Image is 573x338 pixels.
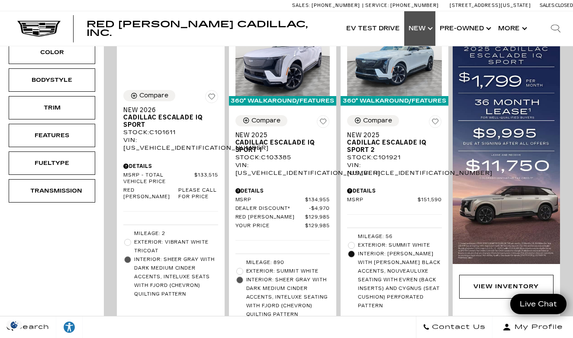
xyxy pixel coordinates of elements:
[347,154,442,161] div: Stock : C101921
[235,206,330,212] a: Dealer Discount* $4,970
[123,106,218,129] a: New 2026Cadillac ESCALADE IQ Sport
[205,90,218,106] button: Save Vehicle
[317,115,330,132] button: Save Vehicle
[30,75,74,85] div: Bodystyle
[515,299,561,309] span: Live Chat
[235,161,330,177] div: VIN: [US_VEHICLE_IDENTIFICATION_NUMBER]
[347,115,399,126] button: Compare Vehicle
[235,214,306,221] span: Red [PERSON_NAME]
[347,187,442,195] div: Pricing Details - New 2025 Cadillac ESCALADE IQ Sport 2
[123,114,212,129] span: Cadillac ESCALADE IQ Sport
[347,197,442,203] a: MSRP $151,590
[305,214,330,221] span: $129,985
[473,282,539,291] div: View Inventory
[305,197,330,203] span: $134,955
[235,223,330,229] a: Your Price $129,985
[56,316,83,338] a: Explore your accessibility options
[235,154,330,161] div: Stock : C103385
[123,106,212,114] span: New 2026
[251,117,280,125] div: Compare
[430,321,486,333] span: Contact Us
[493,316,573,338] button: Open user profile menu
[30,158,74,168] div: Fueltype
[309,206,330,212] span: $4,970
[347,197,418,203] span: MSRP
[9,179,95,203] div: TransmissionTransmission
[292,3,310,8] span: Sales:
[347,25,442,96] img: 2025 Cadillac ESCALADE IQ Sport 2
[194,172,218,185] span: $133,515
[123,229,218,238] li: Mileage: 2
[435,11,494,46] a: Pre-Owned
[9,151,95,175] div: FueltypeFueltype
[134,238,218,255] span: Exterior: Vibrant White Tricoat
[347,132,435,139] span: New 2025
[510,294,567,314] a: Live Chat
[358,241,442,250] span: Exterior: Summit White
[305,223,330,229] span: $129,985
[429,115,442,132] button: Save Vehicle
[538,11,573,46] div: Search
[358,250,442,310] span: Interior: [PERSON_NAME] with [PERSON_NAME] Black accents, Nouveauluxe seating with Evren (back in...
[235,258,330,267] li: Mileage: 890
[235,197,330,203] a: MSRP $134,955
[235,223,306,229] span: Your Price
[123,129,218,136] div: Stock : C101611
[362,3,441,8] a: Service: [PHONE_NUMBER]
[540,3,555,8] span: Sales:
[246,267,330,276] span: Exterior: Summit White
[363,117,392,125] div: Compare
[123,172,218,185] a: MSRP - Total Vehicle Price $133,515
[235,132,324,139] span: New 2025
[123,90,175,101] button: Compare Vehicle
[235,132,330,154] a: New 2025Cadillac ESCALADE IQ Sport 1
[312,3,360,8] span: [PHONE_NUMBER]
[390,3,439,8] span: [PHONE_NUMBER]
[235,25,330,96] img: 2025 Cadillac ESCALADE IQ Sport 1
[416,316,493,338] a: Contact Us
[418,197,442,203] span: $151,590
[30,103,74,113] div: Trim
[229,96,337,106] div: 360° WalkAround/Features
[123,136,218,152] div: VIN: [US_VEHICLE_IDENTIFICATION_NUMBER]
[123,187,178,200] span: Red [PERSON_NAME]
[56,321,82,334] div: Explore your accessibility options
[511,321,563,333] span: My Profile
[30,131,74,140] div: Features
[235,197,306,203] span: MSRP
[13,321,49,333] span: Search
[347,132,442,154] a: New 2025Cadillac ESCALADE IQ Sport 2
[17,20,61,37] img: Cadillac Dark Logo with Cadillac White Text
[139,92,168,100] div: Compare
[9,68,95,92] div: BodystyleBodystyle
[347,139,435,154] span: Cadillac ESCALADE IQ Sport 2
[178,187,218,200] span: Please call for price
[87,19,308,38] span: Red [PERSON_NAME] Cadillac, Inc.
[123,162,218,170] div: Pricing Details - New 2026 Cadillac ESCALADE IQ Sport
[87,20,333,37] a: Red [PERSON_NAME] Cadillac, Inc.
[9,124,95,147] div: FeaturesFeatures
[292,3,362,8] a: Sales: [PHONE_NUMBER]
[4,320,24,329] img: Opt-Out Icon
[30,186,74,196] div: Transmission
[9,96,95,119] div: TrimTrim
[342,11,404,46] a: EV Test Drive
[30,48,74,57] div: Color
[235,187,330,195] div: Pricing Details - New 2025 Cadillac ESCALADE IQ Sport 1
[347,232,442,241] li: Mileage: 56
[9,41,95,64] div: ColorColor
[123,187,218,200] a: Red [PERSON_NAME] Please call for price
[365,3,389,8] span: Service:
[555,3,573,8] span: Closed
[341,96,448,106] div: 360° WalkAround/Features
[134,255,218,299] span: Interior: Sheer Gray with Dark Medium Cinder accents, Inteluxe seats with Fjord (chevron) quiltin...
[246,276,330,319] span: Interior: Sheer Gray with Dark Medium Cinder accents, Inteluxe seating with Fjord (chevron) quilt...
[459,275,554,298] div: View Inventory
[4,320,24,329] section: Click to Open Cookie Consent Modal
[235,214,330,221] a: Red [PERSON_NAME] $129,985
[450,3,531,8] a: [STREET_ADDRESS][US_STATE]
[123,172,194,185] span: MSRP - Total Vehicle Price
[235,139,324,154] span: Cadillac ESCALADE IQ Sport 1
[404,11,435,46] a: New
